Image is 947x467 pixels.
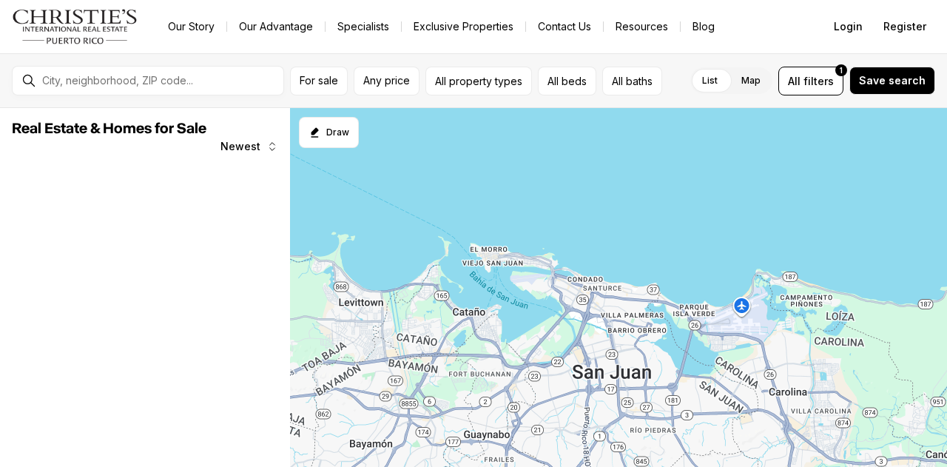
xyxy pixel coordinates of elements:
[788,73,801,89] span: All
[834,21,863,33] span: Login
[690,67,729,94] label: List
[227,16,325,37] a: Our Advantage
[729,67,772,94] label: Map
[602,67,662,95] button: All baths
[803,73,834,89] span: filters
[363,75,410,87] span: Any price
[402,16,525,37] a: Exclusive Properties
[526,16,603,37] button: Contact Us
[12,9,138,44] img: logo
[354,67,419,95] button: Any price
[825,12,872,41] button: Login
[604,16,680,37] a: Resources
[290,67,348,95] button: For sale
[778,67,843,95] button: Allfilters1
[538,67,596,95] button: All beds
[12,121,206,136] span: Real Estate & Homes for Sale
[883,21,926,33] span: Register
[681,16,727,37] a: Blog
[326,16,401,37] a: Specialists
[849,67,935,95] button: Save search
[299,117,359,148] button: Start drawing
[300,75,338,87] span: For sale
[874,12,935,41] button: Register
[425,67,532,95] button: All property types
[220,141,260,152] span: Newest
[840,64,843,76] span: 1
[859,75,926,87] span: Save search
[156,16,226,37] a: Our Story
[212,132,287,161] button: Newest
